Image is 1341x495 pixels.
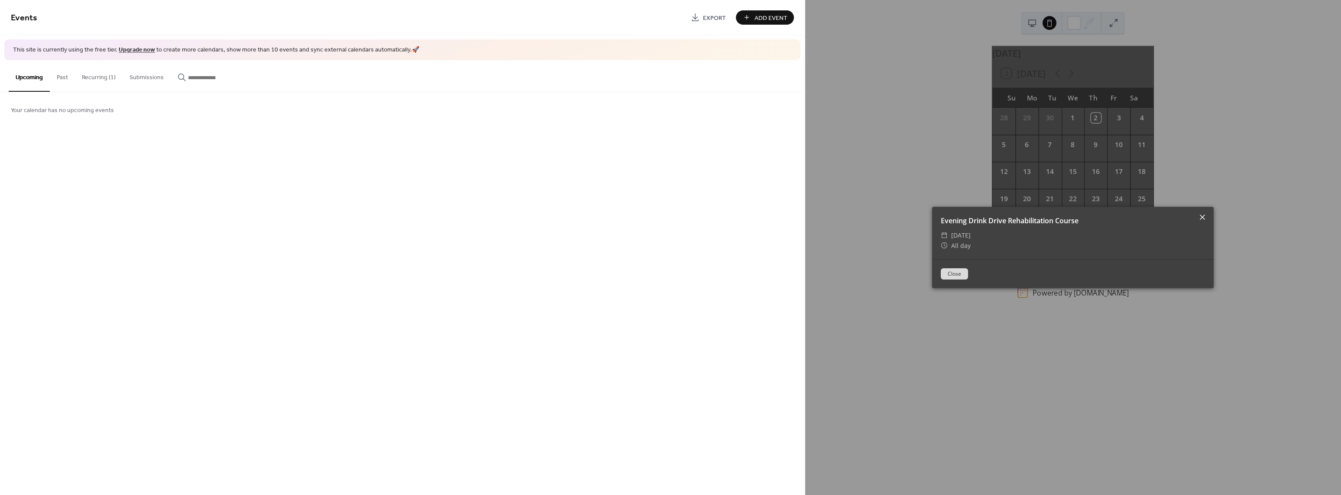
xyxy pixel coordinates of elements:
span: Events [11,10,37,26]
a: Export [684,10,732,25]
span: All day [951,241,971,251]
div: ​ [941,230,948,241]
div: ​ [941,241,948,251]
span: Add Event [755,13,787,22]
button: Recurring (1) [75,60,123,91]
span: [DATE] [951,230,971,241]
a: Upgrade now [119,44,155,56]
span: Your calendar has no upcoming events [11,106,114,115]
button: Close [941,268,968,280]
span: Export [703,13,726,22]
button: Submissions [123,60,171,91]
button: Past [50,60,75,91]
button: Add Event [736,10,794,25]
span: This site is currently using the free tier. to create more calendars, show more than 10 events an... [13,46,419,55]
div: Evening Drink Drive Rehabilitation Course [932,215,1214,226]
button: Upcoming [9,60,50,92]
